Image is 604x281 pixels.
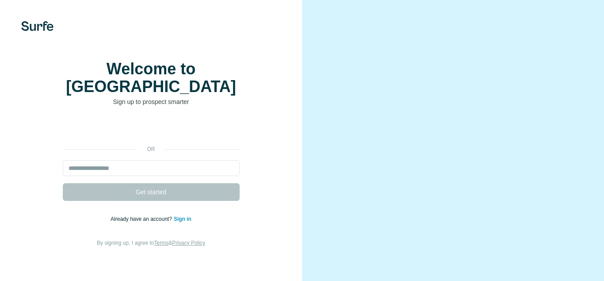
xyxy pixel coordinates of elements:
a: Terms [154,240,169,246]
a: Privacy Policy [172,240,205,246]
div: Sign in with Google. Opens in new tab [63,119,240,139]
span: By signing up, I agree to & [97,240,205,246]
img: Surfe's logo [21,21,54,31]
iframe: Sign in with Google Button [58,119,244,139]
p: or [137,145,165,153]
a: Sign in [174,216,191,222]
p: Sign up to prospect smarter [63,97,240,106]
h1: Welcome to [GEOGRAPHIC_DATA] [63,60,240,96]
span: Already have an account? [111,216,174,222]
iframe: Sign in with Google Dialogue [422,9,595,130]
